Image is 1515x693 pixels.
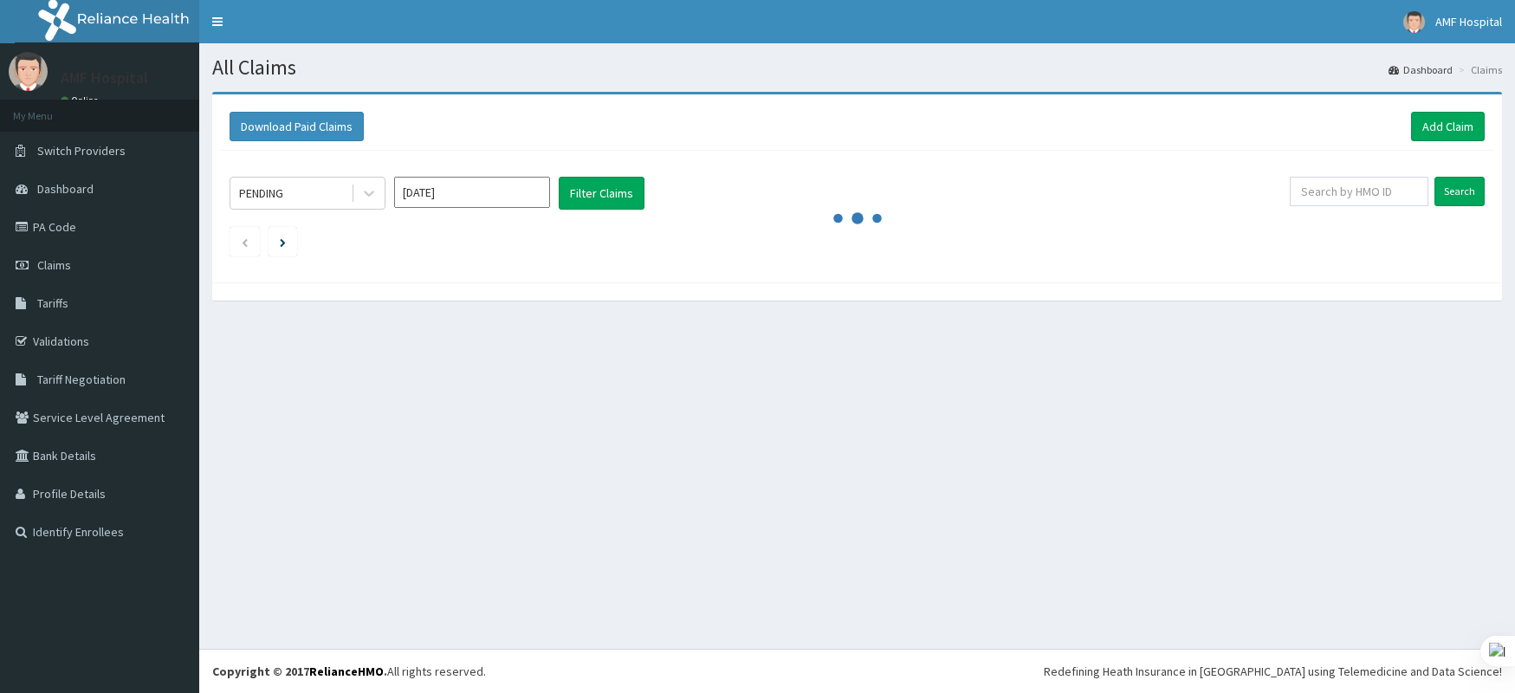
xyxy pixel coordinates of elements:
div: Redefining Heath Insurance in [GEOGRAPHIC_DATA] using Telemedicine and Data Science! [1044,663,1502,680]
span: AMF Hospital [1435,14,1502,29]
span: Claims [37,257,71,273]
span: Dashboard [37,181,94,197]
strong: Copyright © 2017 . [212,664,387,679]
input: Search by HMO ID [1290,177,1428,206]
a: RelianceHMO [309,664,384,679]
span: Switch Providers [37,143,126,159]
div: PENDING [239,185,283,202]
a: Next page [280,234,286,249]
h1: All Claims [212,56,1502,79]
input: Select Month and Year [394,177,550,208]
p: AMF Hospital [61,70,148,86]
footer: All rights reserved. [199,649,1515,693]
a: Previous page [241,234,249,249]
button: Download Paid Claims [230,112,364,141]
button: Filter Claims [559,177,644,210]
img: User Image [9,52,48,91]
a: Dashboard [1389,62,1453,77]
span: Tariff Negotiation [37,372,126,387]
a: Online [61,94,102,107]
li: Claims [1454,62,1502,77]
a: Add Claim [1411,112,1485,141]
svg: audio-loading [832,192,884,244]
span: Tariffs [37,295,68,311]
input: Search [1434,177,1485,206]
img: User Image [1403,11,1425,33]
